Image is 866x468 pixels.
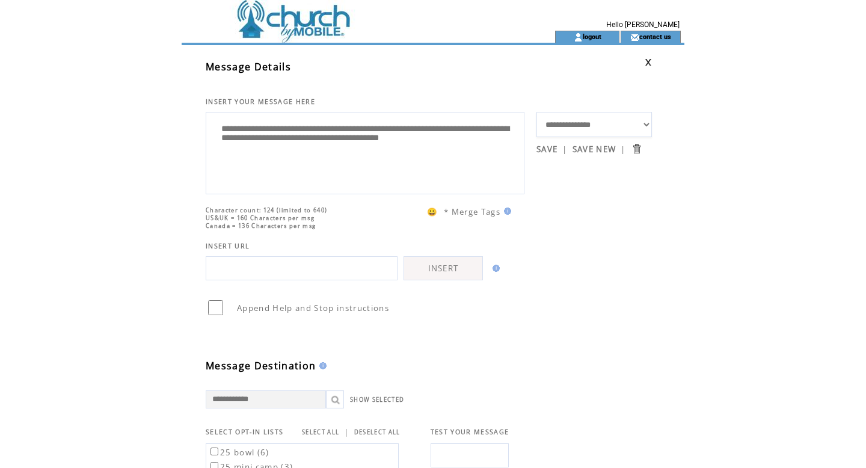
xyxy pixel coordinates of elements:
[631,143,642,155] input: Submit
[210,448,218,455] input: 25 bowl (6)
[606,20,680,29] span: Hello [PERSON_NAME]
[302,428,339,436] a: SELECT ALL
[206,222,316,230] span: Canada = 136 Characters per msg
[431,428,509,436] span: TEST YOUR MESSAGE
[316,362,327,369] img: help.gif
[208,447,269,458] label: 25 bowl (6)
[574,32,583,42] img: account_icon.gif
[536,144,557,155] a: SAVE
[344,426,349,437] span: |
[427,206,438,217] span: 😀
[621,144,625,155] span: |
[206,214,315,222] span: US&UK = 160 Characters per msg
[237,303,389,313] span: Append Help and Stop instructions
[630,32,639,42] img: contact_us_icon.gif
[639,32,671,40] a: contact us
[489,265,500,272] img: help.gif
[583,32,601,40] a: logout
[350,396,404,404] a: SHOW SELECTED
[206,359,316,372] span: Message Destination
[354,428,401,436] a: DESELECT ALL
[206,428,283,436] span: SELECT OPT-IN LISTS
[206,242,250,250] span: INSERT URL
[206,60,291,73] span: Message Details
[404,256,483,280] a: INSERT
[500,208,511,215] img: help.gif
[206,97,315,106] span: INSERT YOUR MESSAGE HERE
[562,144,567,155] span: |
[573,144,616,155] a: SAVE NEW
[206,206,327,214] span: Character count: 124 (limited to 640)
[444,206,500,217] span: * Merge Tags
